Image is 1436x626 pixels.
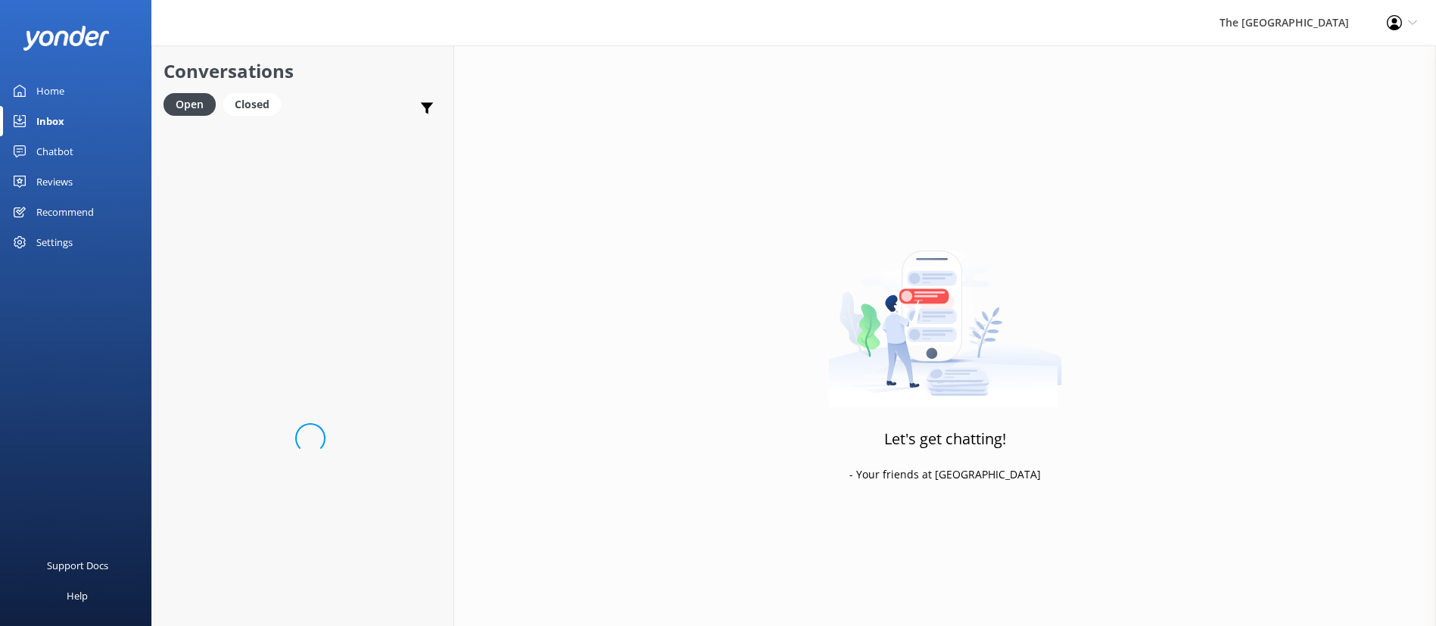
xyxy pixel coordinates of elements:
[828,219,1062,408] img: artwork of a man stealing a conversation from at giant smartphone
[23,26,110,51] img: yonder-white-logo.png
[223,95,288,112] a: Closed
[223,93,281,116] div: Closed
[67,581,88,611] div: Help
[36,106,64,136] div: Inbox
[36,167,73,197] div: Reviews
[47,550,108,581] div: Support Docs
[36,227,73,257] div: Settings
[36,76,64,106] div: Home
[164,95,223,112] a: Open
[36,136,73,167] div: Chatbot
[849,466,1041,483] p: - Your friends at [GEOGRAPHIC_DATA]
[884,427,1006,451] h3: Let's get chatting!
[164,93,216,116] div: Open
[164,57,442,86] h2: Conversations
[36,197,94,227] div: Recommend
